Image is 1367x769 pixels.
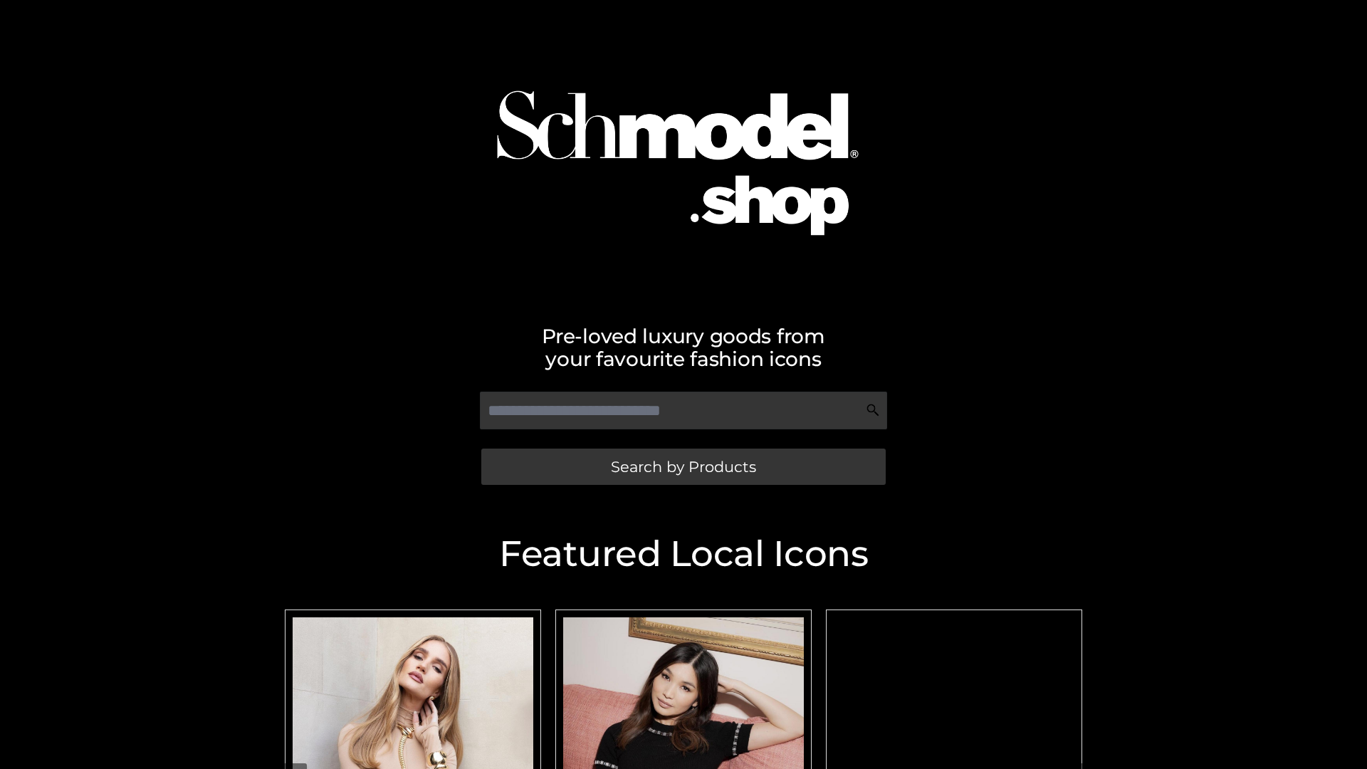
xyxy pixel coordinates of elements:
[866,403,880,417] img: Search Icon
[278,536,1089,572] h2: Featured Local Icons​
[481,449,886,485] a: Search by Products
[278,325,1089,370] h2: Pre-loved luxury goods from your favourite fashion icons
[611,459,756,474] span: Search by Products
